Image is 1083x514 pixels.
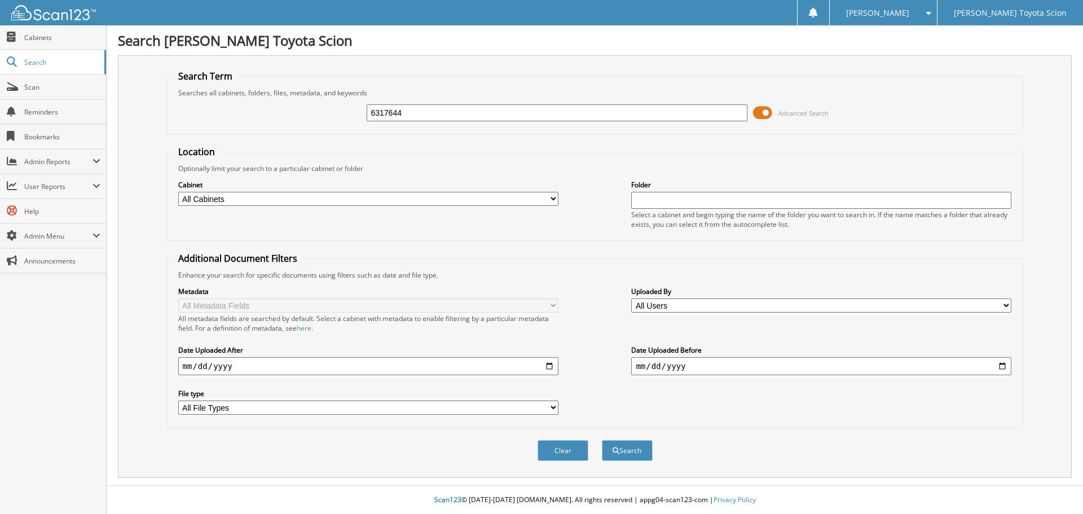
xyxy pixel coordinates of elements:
[178,287,558,296] label: Metadata
[24,256,100,266] span: Announcements
[173,252,303,265] legend: Additional Document Filters
[954,10,1067,16] span: [PERSON_NAME] Toyota Scion
[631,210,1011,229] div: Select a cabinet and begin typing the name of the folder you want to search in. If the name match...
[714,495,756,504] a: Privacy Policy
[178,357,558,375] input: start
[24,82,100,92] span: Scan
[173,270,1018,280] div: Enhance your search for specific documents using filters such as date and file type.
[173,164,1018,173] div: Optionally limit your search to a particular cabinet or folder
[846,10,909,16] span: [PERSON_NAME]
[602,440,653,461] button: Search
[24,157,93,166] span: Admin Reports
[173,70,238,82] legend: Search Term
[173,146,221,158] legend: Location
[297,323,311,333] a: here
[178,389,558,398] label: File type
[631,345,1011,355] label: Date Uploaded Before
[24,207,100,216] span: Help
[631,180,1011,190] label: Folder
[631,357,1011,375] input: end
[178,314,558,333] div: All metadata fields are searched by default. Select a cabinet with metadata to enable filtering b...
[118,31,1072,50] h1: Search [PERSON_NAME] Toyota Scion
[778,109,829,117] span: Advanced Search
[178,180,558,190] label: Cabinet
[24,58,99,67] span: Search
[178,345,558,355] label: Date Uploaded After
[173,88,1018,98] div: Searches all cabinets, folders, files, metadata, and keywords
[1027,460,1083,514] iframe: Chat Widget
[24,33,100,42] span: Cabinets
[538,440,588,461] button: Clear
[24,107,100,117] span: Reminders
[24,182,93,191] span: User Reports
[631,287,1011,296] label: Uploaded By
[24,132,100,142] span: Bookmarks
[24,231,93,241] span: Admin Menu
[434,495,461,504] span: Scan123
[11,5,96,20] img: scan123-logo-white.svg
[107,486,1083,514] div: © [DATE]-[DATE] [DOMAIN_NAME]. All rights reserved | appg04-scan123-com |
